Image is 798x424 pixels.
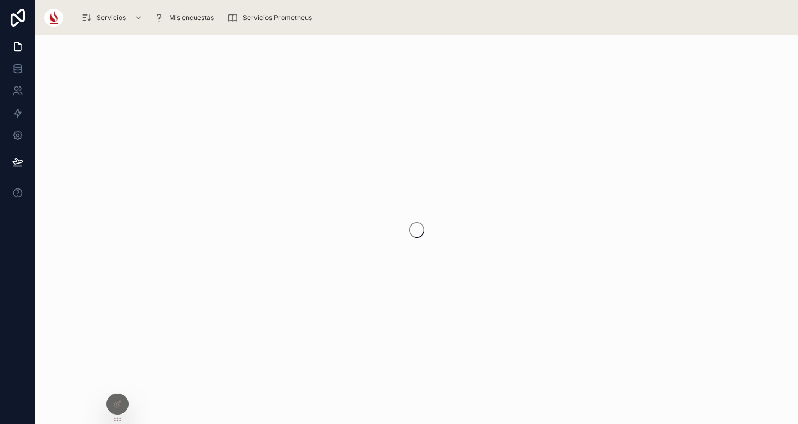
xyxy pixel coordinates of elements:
img: App logo [44,9,63,27]
span: Servicios Prometheus [243,13,312,22]
span: Servicios [96,13,126,22]
a: Servicios [78,8,148,28]
div: scrollable content [72,6,789,30]
span: Mis encuestas [169,13,214,22]
a: Servicios Prometheus [224,8,320,28]
a: Mis encuestas [150,8,222,28]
